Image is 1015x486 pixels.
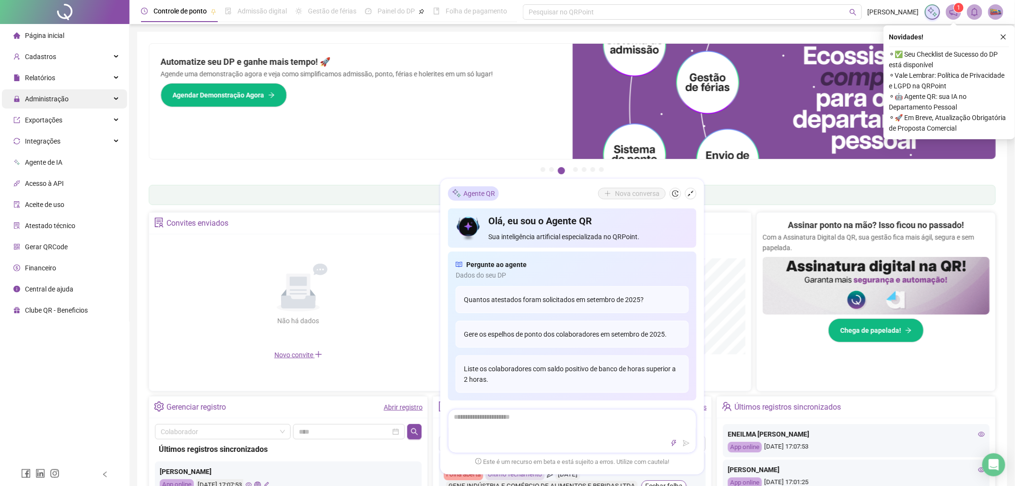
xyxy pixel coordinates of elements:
[35,469,45,478] span: linkedin
[954,3,964,12] sup: 1
[25,74,55,82] span: Relatórios
[13,138,20,145] span: sync
[889,91,1009,112] span: ⚬ 🤖 Agente QR: sua IA no Departamento Pessoal
[687,190,694,197] span: shrink
[378,7,415,15] span: Painel do DP
[25,285,73,293] span: Central de ajuda
[456,355,689,393] div: Liste os colaboradores com saldo positivo de banco de horas superior a 2 horas.
[957,4,961,11] span: 1
[582,167,587,172] button: 5
[475,458,482,464] span: exclamation-circle
[828,318,924,342] button: Chega de papelada!
[13,286,20,292] span: info-circle
[448,186,499,201] div: Agente QR
[419,9,425,14] span: pushpin
[161,83,287,107] button: Agendar Demonstração Agora
[268,92,275,98] span: arrow-right
[989,5,1003,19] img: 75773
[384,403,423,411] a: Abrir registro
[13,201,20,208] span: audit
[25,95,69,103] span: Administração
[456,259,462,270] span: read
[444,469,483,480] div: Folha aberta
[315,351,322,358] span: plus
[161,55,561,69] h2: Automatize seu DP e ganhe mais tempo! 🚀
[365,8,372,14] span: dashboard
[456,270,689,280] span: Dados do seu DP
[13,96,20,102] span: lock
[13,32,20,39] span: home
[840,325,901,336] span: Chega de papelada!
[555,469,580,480] div: [DATE]
[905,327,912,334] span: arrow-right
[728,442,762,453] div: App online
[102,471,108,478] span: left
[211,9,216,14] span: pushpin
[889,49,1009,70] span: ⚬ ✅ Seu Checklist de Sucesso do DP está disponível
[978,431,985,437] span: eye
[446,7,507,15] span: Folha de pagamento
[868,7,919,17] span: [PERSON_NAME]
[889,32,924,42] span: Novidades !
[681,437,692,449] button: send
[13,243,20,250] span: qrcode
[850,9,857,16] span: search
[889,70,1009,91] span: ⚬ Vale Lembrar: Política de Privacidade e LGPD na QRPoint
[25,53,56,61] span: Cadastros
[489,231,689,242] span: Sua inteligência artificial especializada no QRPoint.
[25,264,56,272] span: Financeiro
[411,428,418,436] span: search
[927,7,938,17] img: sparkle-icon.fc2bf0ac1784a2077858766a79e2daf3.svg
[25,137,60,145] span: Integrações
[763,257,990,315] img: banner%2F02c71560-61a6-44d4-94b9-c8ab97240462.png
[25,222,75,230] span: Atestado técnico
[549,167,554,172] button: 2
[456,286,689,313] div: Quantos atestados foram solicitados em setembro de 2025?
[728,464,985,475] div: [PERSON_NAME]
[25,180,64,187] span: Acesso à API
[21,469,31,478] span: facebook
[237,7,287,15] span: Admissão digital
[154,218,164,228] span: solution
[728,429,985,439] div: ENEILMA [PERSON_NAME]
[598,188,666,199] button: Nova conversa
[141,8,148,14] span: clock-circle
[763,232,990,253] p: Com a Assinatura Digital da QR, sua gestão fica mais ágil, segura e sem papelada.
[308,7,356,15] span: Gestão de férias
[13,180,20,187] span: api
[558,167,565,174] button: 3
[166,399,226,415] div: Gerenciar registro
[13,222,20,229] span: solution
[573,167,578,172] button: 4
[25,201,64,208] span: Aceite de uso
[672,190,679,197] span: history
[433,8,440,14] span: book
[154,401,164,412] span: setting
[671,440,677,447] span: thunderbolt
[452,188,461,198] img: sparkle-icon.fc2bf0ac1784a2077858766a79e2daf3.svg
[734,399,841,415] div: Últimos registros sincronizados
[13,117,20,123] span: export
[590,167,595,172] button: 6
[475,457,669,467] span: Este é um recurso em beta e está sujeito a erros. Utilize com cautela!
[573,44,996,159] img: banner%2Fd57e337e-a0d3-4837-9615-f134fc33a8e6.png
[438,401,448,412] span: file-text
[970,8,979,16] span: bell
[949,8,958,16] span: notification
[889,112,1009,134] span: ⚬ 🚀 Em Breve, Atualização Obrigatória de Proposta Comercial
[1000,34,1007,40] span: close
[13,53,20,60] span: user-add
[25,32,64,39] span: Página inicial
[456,214,481,242] img: icon
[25,306,88,314] span: Clube QR - Beneficios
[25,243,68,251] span: Gerar QRCode
[489,214,689,228] h4: Olá, eu sou o Agente QR
[728,442,985,453] div: [DATE] 17:07:53
[599,167,604,172] button: 7
[254,316,342,326] div: Não há dados
[668,437,680,449] button: thunderbolt
[788,219,964,232] h2: Assinar ponto na mão? Isso ficou no passado!
[173,90,264,100] span: Agendar Demonstração Agora
[978,466,985,473] span: eye
[50,469,59,478] span: instagram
